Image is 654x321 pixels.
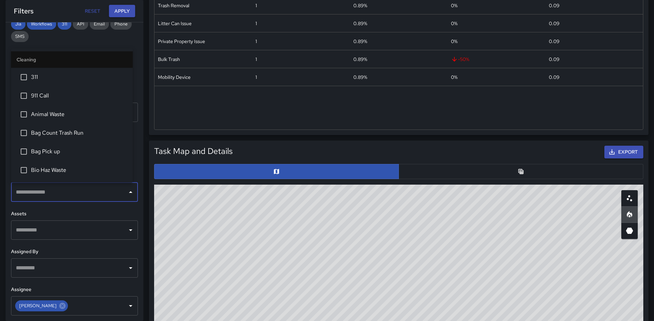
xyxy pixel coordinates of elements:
h5: Task Map and Details [154,146,233,157]
span: Bio Haz Waste [31,166,127,174]
div: 1 [255,2,257,9]
span: 311 [58,21,71,27]
li: Cleaning [11,51,133,68]
div: Private Property Issue [158,38,205,45]
span: Animal Waste [31,110,127,118]
span: Bag Count Trash Run [31,129,127,137]
div: Workflows [27,19,56,30]
h6: Assigned By [11,248,138,256]
button: Export [604,146,643,158]
span: 311 [31,73,127,81]
div: API [73,19,88,30]
button: 3D Heatmap [621,222,638,239]
button: Reset [81,5,103,18]
div: Bulk Trash [158,56,180,63]
button: Scatterplot [621,190,638,207]
button: Open [126,301,135,311]
svg: Scatterplot [625,194,634,203]
span: 0 % [451,38,457,45]
div: Jia [11,19,26,30]
div: 0.89% [353,20,367,27]
div: [PERSON_NAME] [15,300,68,311]
div: 1 [255,74,257,81]
button: Map [154,164,399,179]
span: [PERSON_NAME] [15,302,61,310]
button: Close [126,187,135,197]
div: 0.09 [549,38,560,45]
div: 0.09 [549,74,560,81]
span: Email [90,21,109,27]
div: Email [90,19,109,30]
div: 0.09 [549,56,560,63]
h6: Filters [14,6,33,17]
svg: Map [273,168,280,175]
div: Mobility Device [158,74,191,81]
h6: Assets [11,210,138,218]
div: SMS [11,31,29,42]
span: 0 % [451,20,457,27]
div: 1 [255,20,257,27]
div: 1 [255,38,257,45]
div: 0.89% [353,2,367,9]
span: Phone [110,21,132,27]
button: Open [126,263,135,273]
span: Bag Pick up [31,147,127,156]
svg: 3D Heatmap [625,227,634,235]
div: 0.89% [353,74,367,81]
span: SMS [11,33,29,39]
svg: Table [517,168,524,175]
div: 1 [255,56,257,63]
span: -50 % [451,56,469,63]
button: Apply [109,5,135,18]
span: 0 % [451,2,457,9]
div: Litter Can Issue [158,20,192,27]
span: Workflows [27,21,56,27]
button: Heatmap [621,206,638,223]
button: Open [126,225,135,235]
span: Jia [11,21,26,27]
span: API [73,21,88,27]
div: Phone [110,19,132,30]
span: 911 Call [31,92,127,100]
div: Trash Removal [158,2,189,9]
div: 0.89% [353,38,367,45]
div: 0.89% [353,56,367,63]
div: 311 [58,19,71,30]
div: 0.09 [549,2,560,9]
h6: Assignee [11,286,138,293]
span: 0 % [451,74,457,81]
svg: Heatmap [625,210,634,219]
button: Table [399,164,643,179]
div: 0.09 [549,20,560,27]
